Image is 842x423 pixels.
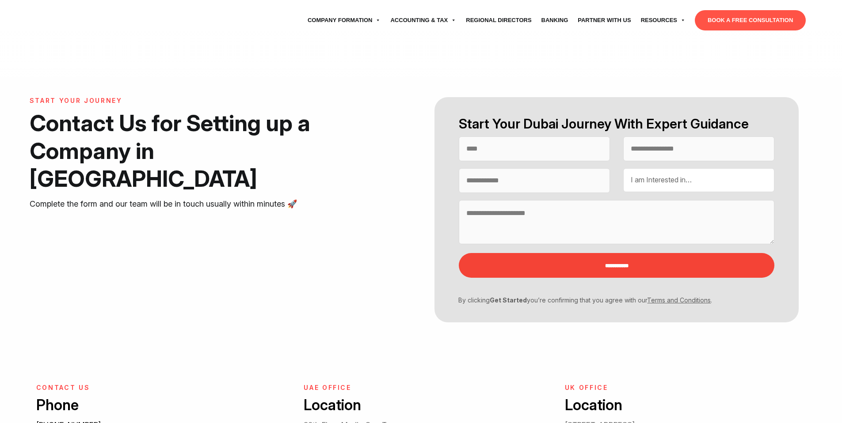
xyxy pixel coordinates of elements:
[30,197,366,211] p: Complete the form and our team will be in touch usually within minutes 🚀
[30,97,366,105] h6: START YOUR JOURNEY
[36,395,284,415] h3: Phone
[636,8,690,33] a: Resources
[36,9,103,31] img: svg+xml;nitro-empty-id=MTU3OjExNQ==-1;base64,PHN2ZyB2aWV3Qm94PSIwIDAgNzU4IDI1MSIgd2lkdGg9Ijc1OCIg...
[573,8,636,33] a: Partner with Us
[304,395,414,415] h3: Location
[647,296,711,304] a: Terms and Conditions
[385,8,461,33] a: Accounting & Tax
[421,97,812,322] form: Contact form
[459,115,774,133] h2: Start Your Dubai Journey With Expert Guidance
[303,8,386,33] a: Company Formation
[537,8,573,33] a: Banking
[695,10,806,30] a: BOOK A FREE CONSULTATION
[461,8,536,33] a: Regional Directors
[304,384,414,392] h6: UAE OFFICE
[631,175,692,184] span: I am Interested in…
[30,109,366,193] h1: Contact Us for Setting up a Company in [GEOGRAPHIC_DATA]
[565,384,675,392] h6: UK Office
[490,296,527,304] strong: Get Started
[452,295,768,305] p: By clicking you’re confirming that you agree with our .
[565,395,675,415] h3: Location
[36,384,284,392] h6: CONTACT US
